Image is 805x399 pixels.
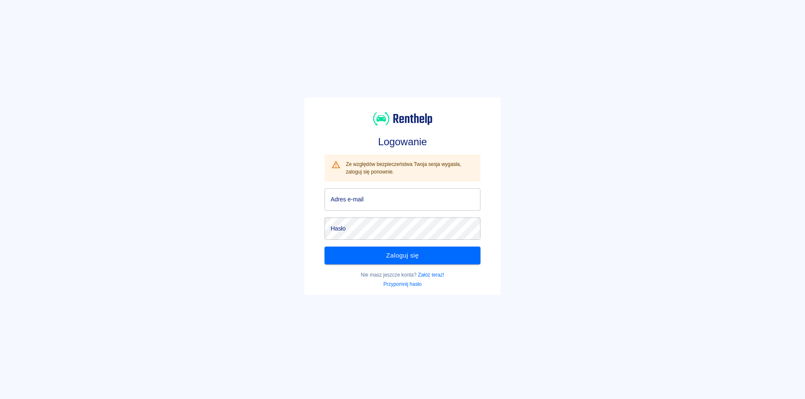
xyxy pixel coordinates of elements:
[325,271,480,279] p: Nie masz jeszcze konta?
[418,272,444,278] a: Załóż teraz!
[373,111,432,127] img: Renthelp logo
[325,247,480,264] button: Zaloguj się
[325,136,480,148] h3: Logowanie
[346,157,473,179] div: Ze względów bezpieczeństwa Twoja sesja wygasła, zaloguj się ponownie.
[383,281,422,287] a: Przypomnij hasło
